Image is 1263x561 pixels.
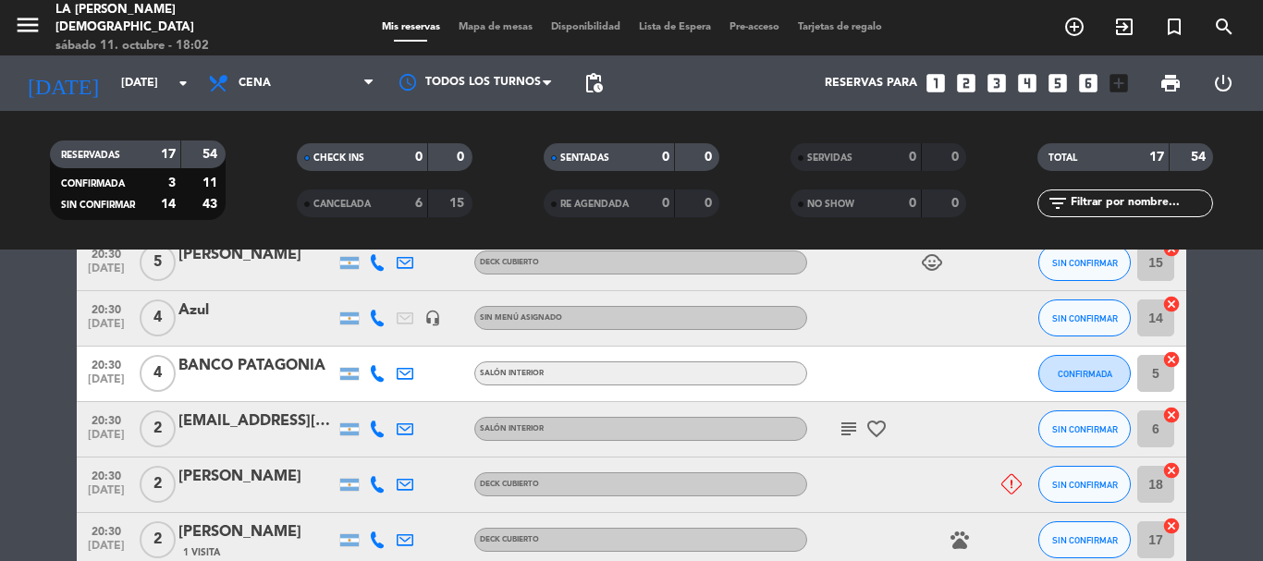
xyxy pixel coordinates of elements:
[1052,313,1118,323] span: SIN CONFIRMAR
[949,529,971,551] i: pets
[789,22,891,32] span: Tarjetas de regalo
[1046,71,1070,95] i: looks_5
[1196,55,1249,111] div: LOG OUT
[1038,410,1131,447] button: SIN CONFIRMAR
[202,198,221,211] strong: 43
[178,409,336,433] div: [EMAIL_ADDRESS][DOMAIN_NAME]
[1063,16,1085,38] i: add_circle_outline
[83,409,129,430] span: 20:30
[560,153,609,163] span: SENTADAS
[1069,193,1212,213] input: Filtrar por nombre...
[140,466,176,503] span: 2
[1191,151,1209,164] strong: 54
[951,197,963,210] strong: 0
[415,197,423,210] strong: 6
[140,410,176,447] span: 2
[202,177,221,189] strong: 11
[1213,16,1235,38] i: search
[168,177,176,189] strong: 3
[239,77,271,90] span: Cena
[415,151,423,164] strong: 0
[480,536,539,543] span: Deck Cubierto
[14,11,42,39] i: menu
[1038,244,1131,281] button: SIN CONFIRMAR
[61,179,125,189] span: CONFIRMADA
[161,198,176,211] strong: 14
[807,200,854,209] span: NO SHOW
[140,299,176,336] span: 4
[480,425,544,433] span: Salón Interior
[662,197,669,210] strong: 0
[480,481,539,488] span: Deck Cubierto
[807,153,852,163] span: SERVIDAS
[582,72,605,94] span: pending_actions
[1162,295,1181,313] i: cancel
[83,373,129,395] span: [DATE]
[825,77,917,90] span: Reservas para
[1052,535,1118,545] span: SIN CONFIRMAR
[202,148,221,161] strong: 54
[83,298,129,319] span: 20:30
[83,429,129,450] span: [DATE]
[161,148,176,161] strong: 17
[14,63,112,104] i: [DATE]
[172,72,194,94] i: arrow_drop_down
[178,465,336,489] div: [PERSON_NAME]
[83,540,129,561] span: [DATE]
[1038,355,1131,392] button: CONFIRMADA
[1038,466,1131,503] button: SIN CONFIRMAR
[1162,406,1181,424] i: cancel
[449,197,468,210] strong: 15
[909,151,916,164] strong: 0
[1113,16,1135,38] i: exit_to_app
[1212,72,1234,94] i: power_settings_new
[1052,480,1118,490] span: SIN CONFIRMAR
[61,201,135,210] span: SIN CONFIRMAR
[1162,461,1181,480] i: cancel
[55,37,302,55] div: sábado 11. octubre - 18:02
[480,370,544,377] span: Salón Interior
[457,151,468,164] strong: 0
[61,151,120,160] span: RESERVADAS
[1162,350,1181,369] i: cancel
[1015,71,1039,95] i: looks_4
[909,197,916,210] strong: 0
[178,243,336,267] div: [PERSON_NAME]
[838,418,860,440] i: subject
[705,151,716,164] strong: 0
[313,200,371,209] span: CANCELADA
[140,355,176,392] span: 4
[480,259,539,266] span: Deck Cubierto
[1048,153,1077,163] span: TOTAL
[1052,424,1118,434] span: SIN CONFIRMAR
[954,71,978,95] i: looks_two
[985,71,1009,95] i: looks_3
[951,151,963,164] strong: 0
[1038,299,1131,336] button: SIN CONFIRMAR
[83,484,129,506] span: [DATE]
[705,197,716,210] strong: 0
[55,1,302,37] div: La [PERSON_NAME][DEMOGRAPHIC_DATA]
[1107,71,1131,95] i: add_box
[178,520,336,544] div: [PERSON_NAME]
[1162,517,1181,535] i: cancel
[373,22,449,32] span: Mis reservas
[449,22,542,32] span: Mapa de mesas
[140,521,176,558] span: 2
[560,200,629,209] span: RE AGENDADA
[1052,258,1118,268] span: SIN CONFIRMAR
[1076,71,1100,95] i: looks_6
[1159,72,1182,94] span: print
[83,242,129,263] span: 20:30
[424,310,441,326] i: headset_mic
[1058,369,1112,379] span: CONFIRMADA
[865,418,888,440] i: favorite_border
[83,262,129,284] span: [DATE]
[630,22,720,32] span: Lista de Espera
[14,11,42,45] button: menu
[83,464,129,485] span: 20:30
[83,519,129,541] span: 20:30
[1149,151,1164,164] strong: 17
[662,151,669,164] strong: 0
[313,153,364,163] span: CHECK INS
